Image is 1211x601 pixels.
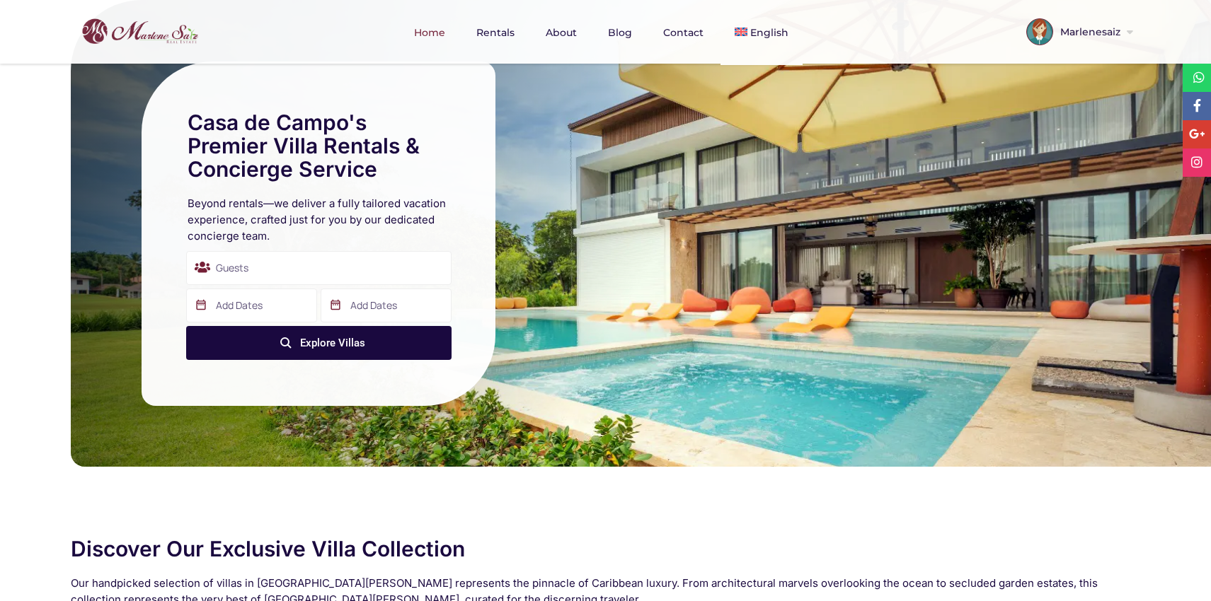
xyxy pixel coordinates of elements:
[60,15,202,48] img: logo
[186,326,452,360] button: Explore Villas
[1053,27,1124,37] span: Marlenesaiz
[71,537,1140,561] h2: Discover Our Exclusive Villa Collection
[321,288,452,322] input: Add Dates
[188,195,449,244] h2: Beyond rentals—we deliver a fully tailored vacation experience, crafted just for you by our dedic...
[186,251,452,285] div: Guests
[186,288,317,322] input: Add Dates
[188,111,449,181] h1: Casa de Campo's Premier Villa Rentals & Concierge Service
[750,26,788,39] span: English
